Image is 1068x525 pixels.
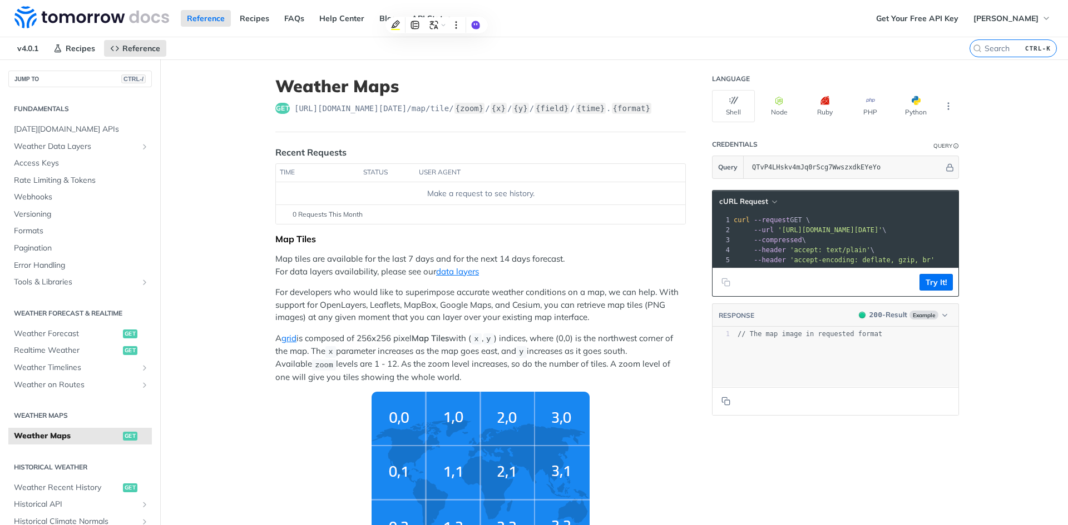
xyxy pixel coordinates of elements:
[275,286,686,324] p: For developers who would like to superimpose accurate weather conditions on a map, we can help. W...
[909,311,938,319] span: Example
[11,40,44,57] span: v4.0.1
[734,226,887,234] span: \
[280,188,681,199] div: Make a request to see history.
[406,10,457,27] a: API Status
[415,164,663,182] th: user agent
[8,240,152,257] a: Pagination
[8,496,152,513] a: Historical APIShow subpages for Historical API
[713,225,731,235] div: 2
[719,197,768,206] span: cURL Request
[973,13,1039,23] span: [PERSON_NAME]
[953,143,959,149] i: Information
[790,246,871,254] span: 'accept: text/plain'
[373,10,403,27] a: Blog
[754,246,786,254] span: --header
[967,10,1057,27] button: [PERSON_NAME]
[14,124,149,135] span: [DATE][DOMAIN_NAME] APIs
[973,44,982,53] svg: Search
[14,362,137,373] span: Weather Timelines
[122,43,160,53] span: Reference
[734,216,810,224] span: GET \
[8,428,152,444] a: Weather Mapsget
[612,103,651,114] label: {format}
[66,43,95,53] span: Recipes
[8,223,152,239] a: Formats
[8,257,152,274] a: Error Handling
[8,479,152,496] a: Weather Recent Historyget
[14,158,149,169] span: Access Keys
[734,246,874,254] span: \
[746,156,944,178] input: apikey
[713,255,731,265] div: 5
[713,215,731,225] div: 1
[712,90,755,122] button: Shell
[14,482,120,493] span: Weather Recent History
[140,381,149,389] button: Show subpages for Weather on Routes
[718,310,755,321] button: RESPONSE
[933,142,959,150] div: QueryInformation
[8,104,152,114] h2: Fundamentals
[944,162,956,173] button: Hide
[181,10,231,27] a: Reference
[436,266,479,277] a: data layers
[275,332,686,383] p: A is composed of 256x256 pixel with ( , ) indices, where (0,0) is the northwest corner of the map...
[140,500,149,509] button: Show subpages for Historical API
[919,274,953,291] button: Try It!
[474,335,478,343] span: x
[712,140,758,149] div: Credentials
[8,462,152,472] h2: Historical Weather
[894,90,937,122] button: Python
[859,312,866,318] span: 200
[718,393,734,409] button: Copy to clipboard
[933,142,952,150] div: Query
[790,256,934,264] span: 'accept-encoding: deflate, gzip, br'
[8,411,152,421] h2: Weather Maps
[713,245,731,255] div: 4
[738,330,882,338] span: // The map image in requested format
[313,10,370,27] a: Help Center
[491,103,507,114] label: {x}
[14,243,149,254] span: Pagination
[754,226,774,234] span: --url
[486,335,491,343] span: y
[8,359,152,376] a: Weather TimelinesShow subpages for Weather Timelines
[14,260,149,271] span: Error Handling
[123,346,137,355] span: get
[715,196,780,207] button: cURL Request
[275,76,686,96] h1: Weather Maps
[121,74,146,83] span: CTRL-/
[1022,43,1054,54] kbd: CTRL-K
[14,345,120,356] span: Realtime Weather
[14,6,169,28] img: Tomorrow.io Weather API Docs
[281,333,296,343] a: grid
[8,138,152,155] a: Weather Data LayersShow subpages for Weather Data Layers
[275,146,347,159] div: Recent Requests
[713,329,730,339] div: 1
[712,74,750,83] div: Language
[275,253,686,278] p: Map tiles are available for the last 7 days and for the next 14 days forecast. For data layers av...
[140,363,149,372] button: Show subpages for Weather Timelines
[758,90,800,122] button: Node
[276,164,359,182] th: time
[853,309,953,321] button: 200200-ResultExample
[278,10,310,27] a: FAQs
[14,192,149,203] span: Webhooks
[14,499,137,510] span: Historical API
[718,162,738,172] span: Query
[14,277,137,288] span: Tools & Libraries
[869,311,882,319] span: 200
[8,342,152,359] a: Realtime Weatherget
[849,90,892,122] button: PHP
[8,326,152,342] a: Weather Forecastget
[8,274,152,291] a: Tools & LibrariesShow subpages for Tools & Libraries
[940,98,957,114] button: More Languages
[8,189,152,206] a: Webhooks
[123,329,137,338] span: get
[713,156,744,178] button: Query
[14,379,137,391] span: Weather on Routes
[718,274,734,291] button: Copy to clipboard
[14,175,149,186] span: Rate Limiting & Tokens
[754,216,790,224] span: --request
[8,155,152,172] a: Access Keys
[123,483,137,492] span: get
